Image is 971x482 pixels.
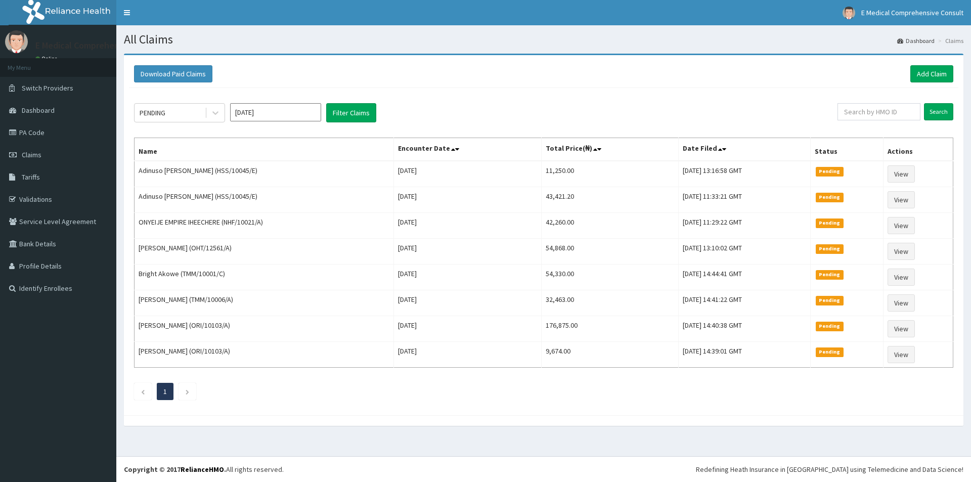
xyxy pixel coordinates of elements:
a: View [888,320,915,337]
td: 54,330.00 [542,265,679,290]
span: E Medical Comprehensive Consult [861,8,963,17]
td: Bright Akowe (TMM/10001/C) [135,265,394,290]
td: [PERSON_NAME] (ORI/10103/A) [135,342,394,368]
th: Status [811,138,883,161]
input: Search [924,103,953,120]
a: RelianceHMO [181,465,224,474]
li: Claims [936,36,963,45]
strong: Copyright © 2017 . [124,465,226,474]
img: User Image [5,30,28,53]
td: [DATE] 11:29:22 GMT [678,213,810,239]
a: View [888,217,915,234]
p: E Medical Comprehensive Consult [35,41,167,50]
span: Pending [816,244,844,253]
td: 9,674.00 [542,342,679,368]
span: Switch Providers [22,83,73,93]
button: Download Paid Claims [134,65,212,82]
td: 43,421.20 [542,187,679,213]
span: Pending [816,218,844,228]
span: Pending [816,167,844,176]
td: [PERSON_NAME] (ORI/10103/A) [135,316,394,342]
td: [DATE] 13:10:02 GMT [678,239,810,265]
td: [DATE] [393,213,541,239]
a: Add Claim [910,65,953,82]
td: [DATE] 13:16:58 GMT [678,161,810,187]
td: Adinuso [PERSON_NAME] (HSS/10045/E) [135,161,394,187]
input: Select Month and Year [230,103,321,121]
a: View [888,243,915,260]
td: [DATE] [393,290,541,316]
td: ONYEIJE EMPIRE IHEECHERE (NHF/10021/A) [135,213,394,239]
td: Adinuso [PERSON_NAME] (HSS/10045/E) [135,187,394,213]
span: Dashboard [22,106,55,115]
a: Next page [185,387,190,396]
td: 32,463.00 [542,290,679,316]
td: [DATE] 11:33:21 GMT [678,187,810,213]
a: View [888,165,915,183]
a: View [888,346,915,363]
td: 42,260.00 [542,213,679,239]
h1: All Claims [124,33,963,46]
span: Pending [816,193,844,202]
th: Total Price(₦) [542,138,679,161]
a: Page 1 is your current page [163,387,167,396]
a: Online [35,55,60,62]
a: View [888,269,915,286]
td: 54,868.00 [542,239,679,265]
span: Claims [22,150,41,159]
div: Redefining Heath Insurance in [GEOGRAPHIC_DATA] using Telemedicine and Data Science! [696,464,963,474]
th: Date Filed [678,138,810,161]
img: User Image [843,7,855,19]
span: Pending [816,270,844,279]
td: [DATE] [393,265,541,290]
td: 176,875.00 [542,316,679,342]
td: 11,250.00 [542,161,679,187]
input: Search by HMO ID [837,103,920,120]
a: Previous page [141,387,145,396]
td: [DATE] 14:41:22 GMT [678,290,810,316]
div: PENDING [140,108,165,118]
td: [DATE] 14:44:41 GMT [678,265,810,290]
td: [DATE] [393,239,541,265]
th: Encounter Date [393,138,541,161]
a: View [888,191,915,208]
span: Pending [816,347,844,357]
td: [PERSON_NAME] (TMM/10006/A) [135,290,394,316]
th: Actions [883,138,953,161]
td: [DATE] [393,316,541,342]
th: Name [135,138,394,161]
td: [PERSON_NAME] (OHT/12561/A) [135,239,394,265]
td: [DATE] [393,161,541,187]
td: [DATE] [393,342,541,368]
a: Dashboard [897,36,935,45]
td: [DATE] [393,187,541,213]
span: Pending [816,322,844,331]
a: View [888,294,915,312]
span: Tariffs [22,172,40,182]
button: Filter Claims [326,103,376,122]
span: Pending [816,296,844,305]
td: [DATE] 14:39:01 GMT [678,342,810,368]
footer: All rights reserved. [116,456,971,482]
td: [DATE] 14:40:38 GMT [678,316,810,342]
